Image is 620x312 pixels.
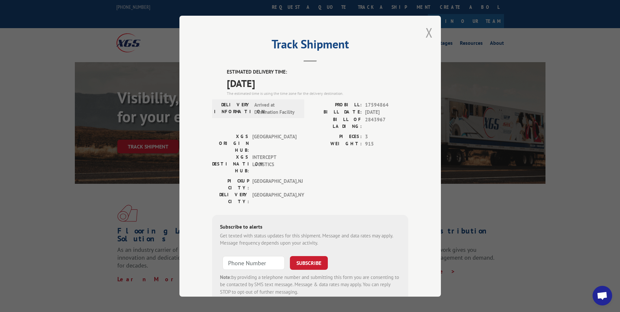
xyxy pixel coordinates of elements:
div: Subscribe to alerts [220,222,400,232]
span: [GEOGRAPHIC_DATA] [252,133,296,153]
h2: Track Shipment [212,40,408,52]
span: [DATE] [227,76,408,90]
div: The estimated time is using the time zone for the delivery destination. [227,90,408,96]
span: Arrived at Destination Facility [254,101,298,116]
label: PICKUP CITY: [212,177,249,191]
label: WEIGHT: [310,140,362,148]
input: Phone Number [223,256,285,269]
span: [GEOGRAPHIC_DATA] , NJ [252,177,296,191]
span: 17594864 [365,101,408,109]
label: BILL OF LADING: [310,116,362,130]
label: ESTIMATED DELIVERY TIME: [227,68,408,76]
div: by providing a telephone number and submitting this form you are consenting to be contacted by SM... [220,273,400,296]
span: [DATE] [365,109,408,116]
label: DELIVERY CITY: [212,191,249,205]
label: PROBILL: [310,101,362,109]
label: PIECES: [310,133,362,140]
div: Get texted with status updates for this shipment. Message and data rates may apply. Message frequ... [220,232,400,247]
button: SUBSCRIBE [290,256,328,269]
span: 2843967 [365,116,408,130]
span: INTERCEPT LOGISTICS [252,153,296,174]
span: [GEOGRAPHIC_DATA] , NY [252,191,296,205]
label: XGS ORIGIN HUB: [212,133,249,153]
label: DELIVERY INFORMATION: [214,101,251,116]
div: Open chat [593,286,612,305]
button: Close modal [426,24,433,41]
label: BILL DATE: [310,109,362,116]
label: XGS DESTINATION HUB: [212,153,249,174]
span: 915 [365,140,408,148]
span: 3 [365,133,408,140]
strong: Note: [220,274,231,280]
